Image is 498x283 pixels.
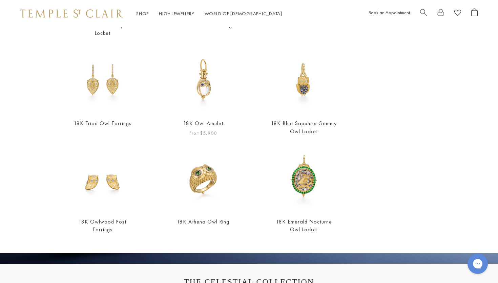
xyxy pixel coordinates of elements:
img: 18K Triad Owl Earrings [69,46,136,113]
iframe: Gorgias live chat messenger [464,251,491,276]
a: 18K Owl Amulet [183,120,223,127]
a: E31887-OWLTRIAD18K Triad Owl Earrings [69,46,136,113]
span: From [189,129,217,137]
a: Open Shopping Bag [471,8,478,19]
a: 18K Emerald Nocturne Owl Locket [276,218,332,233]
img: Temple St. Clair [20,9,123,18]
a: E31886-OWLWOOD18K Owlwood Post Earrings [69,145,136,211]
img: R36865-OWLTGBS [170,145,236,211]
a: ShopShop [136,10,149,17]
a: 18K Athena Owl Ring [177,218,229,225]
a: Search [420,8,427,19]
img: 18K Owlwood Post Earrings [69,145,136,211]
a: 18K Owlwood Post Earrings [79,218,126,233]
nav: Main navigation [136,9,282,18]
a: P36186-OWLLOCBSP36186-OWLLOCBS [271,46,337,113]
span: $5,900 [200,130,217,136]
a: 18K Triad Owl Earrings [74,120,131,127]
a: High JewelleryHigh Jewellery [159,10,194,17]
a: World of [DEMOGRAPHIC_DATA]World of [DEMOGRAPHIC_DATA] [205,10,282,17]
img: P51611-E11PVOWL [170,46,236,113]
a: View Wishlist [454,8,461,19]
img: P36186-OWLLOCBS [271,46,337,113]
a: 18K Blue Sapphire Gemmy Owl Locket [271,120,337,135]
a: Book an Appointment [369,9,410,16]
a: 18K Triad Owl Pendant [275,22,333,29]
a: 18K Diamond Gemmy Owl Locket [70,22,135,37]
a: P51611-E11PVOWLP51611-E11PVOWL [170,46,236,113]
a: 18K Athena Owl Earrings [172,22,234,29]
a: R36865-OWLTGBSR36865-OWLTGBS [170,145,236,211]
img: 18K Emerald Nocturne Owl Locket [271,145,337,211]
